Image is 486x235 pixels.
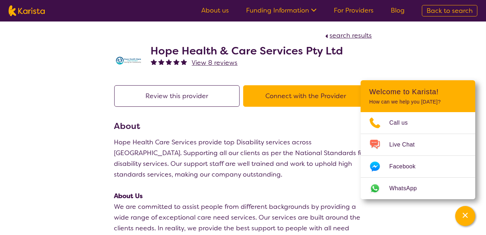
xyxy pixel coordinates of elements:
[361,80,475,199] div: Channel Menu
[369,87,467,96] h2: Welcome to Karista!
[166,59,172,65] img: fullstar
[243,85,369,107] button: Connect with the Provider
[114,192,143,200] strong: About Us
[151,59,157,65] img: fullstar
[427,6,473,15] span: Back to search
[114,92,243,100] a: Review this provider
[455,206,475,226] button: Channel Menu
[201,6,229,15] a: About us
[389,183,425,194] span: WhatsApp
[246,6,317,15] a: Funding Information
[330,31,372,40] span: search results
[173,59,179,65] img: fullstar
[114,120,372,133] h3: About
[389,117,417,128] span: Call us
[114,85,240,107] button: Review this provider
[114,137,372,180] p: Hope Health Care Services provide top Disability services across [GEOGRAPHIC_DATA]. Supporting al...
[192,57,238,68] a: View 8 reviews
[9,5,45,16] img: Karista logo
[114,46,143,75] img: ts6kn0scflc8jqbskg2q.jpg
[243,92,372,100] a: Connect with the Provider
[181,59,187,65] img: fullstar
[192,58,238,67] span: View 8 reviews
[369,99,467,105] p: How can we help you [DATE]?
[334,6,374,15] a: For Providers
[391,6,405,15] a: Blog
[158,59,164,65] img: fullstar
[151,44,343,57] h2: Hope Health & Care Services Pty Ltd
[422,5,477,16] a: Back to search
[361,112,475,199] ul: Choose channel
[323,31,372,40] a: search results
[361,178,475,199] a: Web link opens in a new tab.
[389,161,424,172] span: Facebook
[389,139,423,150] span: Live Chat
